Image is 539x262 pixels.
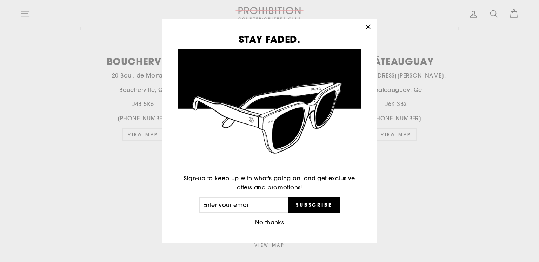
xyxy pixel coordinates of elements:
[178,174,361,192] p: Sign-up to keep up with what's going on, and get exclusive offers and promotions!
[288,197,340,213] button: Subscribe
[199,197,288,213] input: Enter your email
[253,218,286,228] button: No thanks
[296,202,332,208] span: Subscribe
[178,34,361,44] h3: STAY FADED.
